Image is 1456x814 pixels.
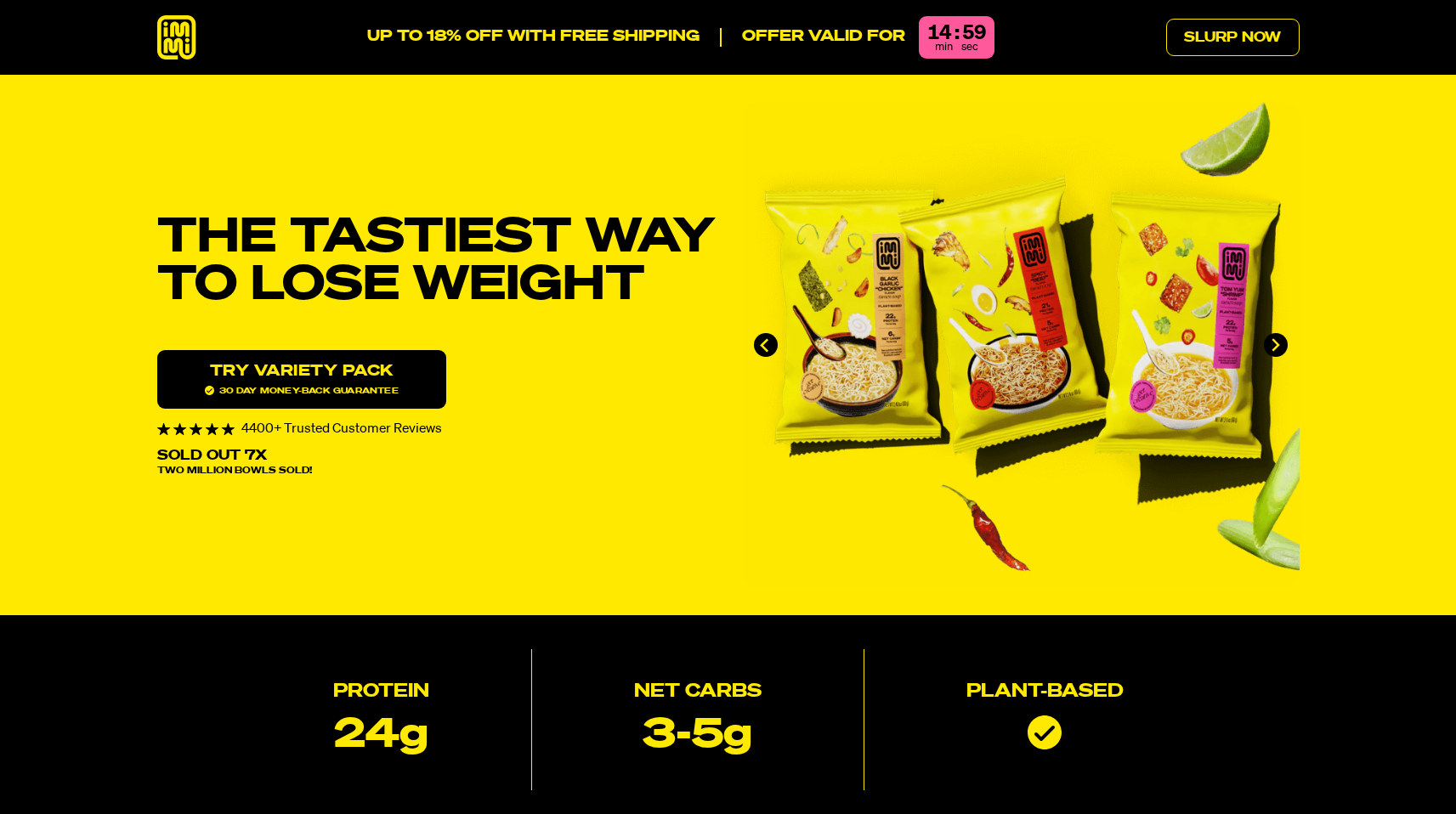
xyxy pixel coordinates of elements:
[742,102,1300,588] div: immi slideshow
[955,23,959,43] div: :
[333,683,429,702] h2: Protein
[754,333,778,357] button: Go to last slide
[157,422,715,436] div: 4400+ Trusted Customer Reviews
[927,23,951,43] div: 14
[720,28,905,47] p: Offer valid for
[157,350,446,409] a: Try variety Pack30 day money-back guarantee
[961,42,978,53] span: sec
[634,683,762,702] h2: Net Carbs
[742,102,1300,588] li: 1 of 4
[935,42,953,53] span: min
[966,683,1124,702] h2: Plant-based
[334,715,428,756] p: 24g
[367,28,700,47] p: UP TO 18% OFF WITH FREE SHIPPING
[157,449,267,463] p: Sold Out 7X
[205,386,399,395] span: 30 day money-back guarantee
[157,466,312,476] span: Two Million Bowls Sold!
[643,715,752,756] p: 3-5g
[962,23,986,43] div: 59
[1264,333,1288,357] button: Next slide
[157,214,715,309] h1: THE TASTIEST WAY TO LOSE WEIGHT
[1166,19,1300,56] a: Slurp Now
